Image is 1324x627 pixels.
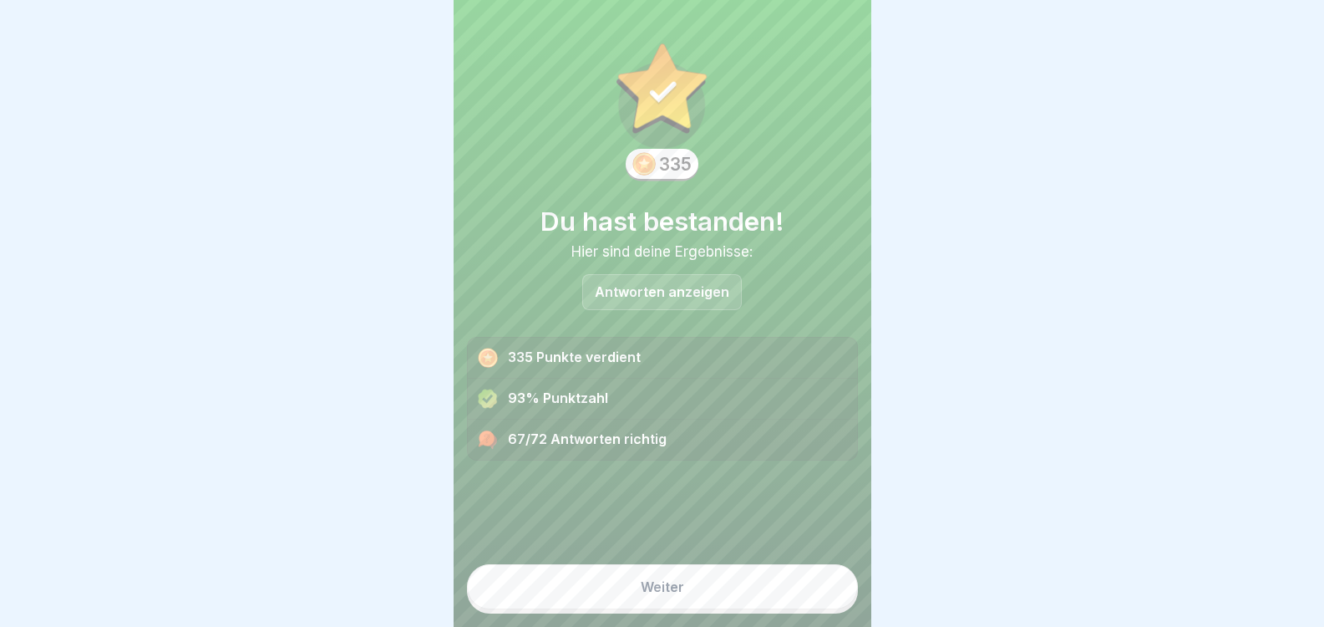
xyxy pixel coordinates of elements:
div: 67/72 Antworten richtig [468,420,857,460]
div: 335 [659,154,692,175]
div: 335 Punkte verdient [468,338,857,379]
h1: Du hast bestanden! [467,206,858,237]
div: Hier sind deine Ergebnisse: [467,243,858,260]
div: Weiter [641,579,684,594]
p: Antworten anzeigen [595,285,729,299]
button: Weiter [467,564,858,609]
div: 93% Punktzahl [468,379,857,420]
